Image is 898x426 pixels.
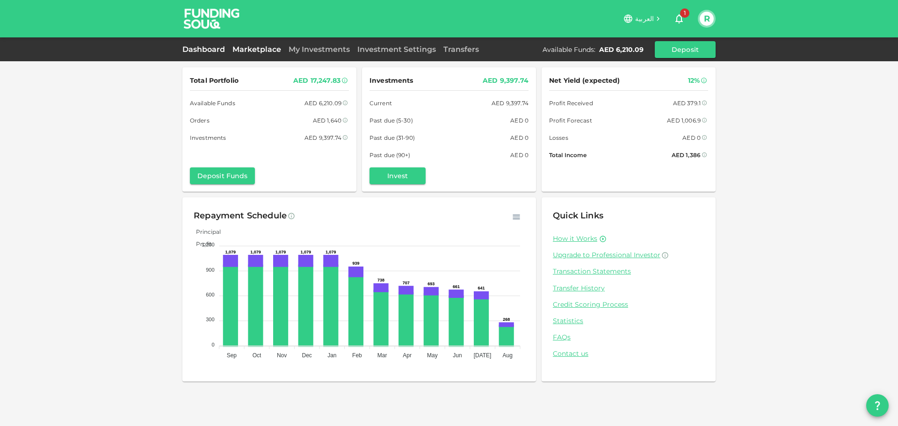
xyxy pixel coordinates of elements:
[492,98,529,108] div: AED 9,397.74
[510,150,529,160] div: AED 0
[369,133,415,143] span: Past due (31-90)
[440,45,483,54] a: Transfers
[635,14,654,23] span: العربية
[206,292,214,297] tspan: 600
[369,75,413,87] span: Investments
[354,45,440,54] a: Investment Settings
[453,352,462,359] tspan: Jun
[549,133,568,143] span: Losses
[277,352,287,359] tspan: Nov
[285,45,354,54] a: My Investments
[302,352,312,359] tspan: Dec
[253,352,261,359] tspan: Oct
[313,116,341,125] div: AED 1,640
[293,75,340,87] div: AED 17,247.83
[304,98,341,108] div: AED 6,210.09
[553,251,704,260] a: Upgrade to Professional Investor
[369,167,426,184] button: Invest
[211,342,214,347] tspan: 0
[682,133,701,143] div: AED 0
[553,333,704,342] a: FAQs
[553,349,704,358] a: Contact us
[377,352,387,359] tspan: Mar
[206,317,214,322] tspan: 300
[700,12,714,26] button: R
[866,394,889,417] button: question
[474,352,492,359] tspan: [DATE]
[190,75,239,87] span: Total Portfolio
[680,8,689,18] span: 1
[304,133,341,143] div: AED 9,397.74
[483,75,529,87] div: AED 9,397.74
[190,167,255,184] button: Deposit Funds
[599,45,644,54] div: AED 6,210.09
[670,9,688,28] button: 1
[190,98,235,108] span: Available Funds
[510,116,529,125] div: AED 0
[206,267,214,273] tspan: 900
[190,116,210,125] span: Orders
[549,98,593,108] span: Profit Received
[667,116,701,125] div: AED 1,006.9
[553,267,704,276] a: Transaction Statements
[369,150,411,160] span: Past due (90+)
[510,133,529,143] div: AED 0
[549,116,592,125] span: Profit Forecast
[503,352,513,359] tspan: Aug
[543,45,595,54] div: Available Funds :
[352,352,362,359] tspan: Feb
[194,209,287,224] div: Repayment Schedule
[190,133,226,143] span: Investments
[189,240,212,247] span: Profit
[553,284,704,293] a: Transfer History
[655,41,716,58] button: Deposit
[553,210,603,221] span: Quick Links
[202,242,215,247] tspan: 1,200
[549,150,587,160] span: Total Income
[553,251,660,259] span: Upgrade to Professional Investor
[553,300,704,309] a: Credit Scoring Process
[427,352,438,359] tspan: May
[182,45,229,54] a: Dashboard
[553,234,597,243] a: How it Works
[369,116,413,125] span: Past due (5-30)
[672,150,701,160] div: AED 1,386
[369,98,392,108] span: Current
[229,45,285,54] a: Marketplace
[189,228,221,235] span: Principal
[549,75,620,87] span: Net Yield (expected)
[403,352,412,359] tspan: Apr
[673,98,701,108] div: AED 379.1
[327,352,336,359] tspan: Jan
[553,317,704,325] a: Statistics
[688,75,700,87] div: 12%
[227,352,237,359] tspan: Sep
